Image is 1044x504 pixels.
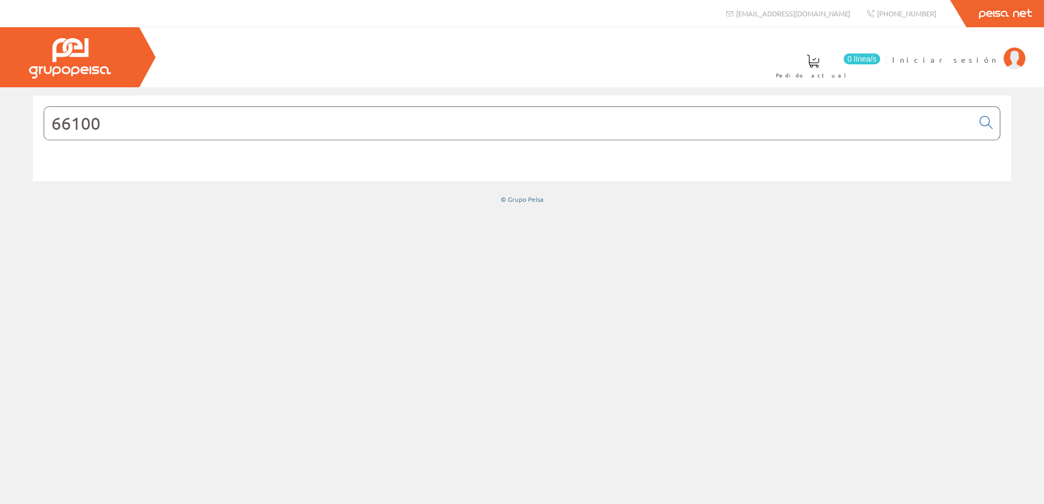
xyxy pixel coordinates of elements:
[877,9,936,18] span: [PHONE_NUMBER]
[844,53,880,64] span: 0 línea/s
[44,107,973,140] input: Buscar...
[29,38,111,79] img: Grupo Peisa
[892,45,1025,56] a: Iniciar sesión
[776,70,850,81] span: Pedido actual
[33,195,1011,204] div: © Grupo Peisa
[736,9,850,18] span: [EMAIL_ADDRESS][DOMAIN_NAME]
[892,54,998,65] span: Iniciar sesión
